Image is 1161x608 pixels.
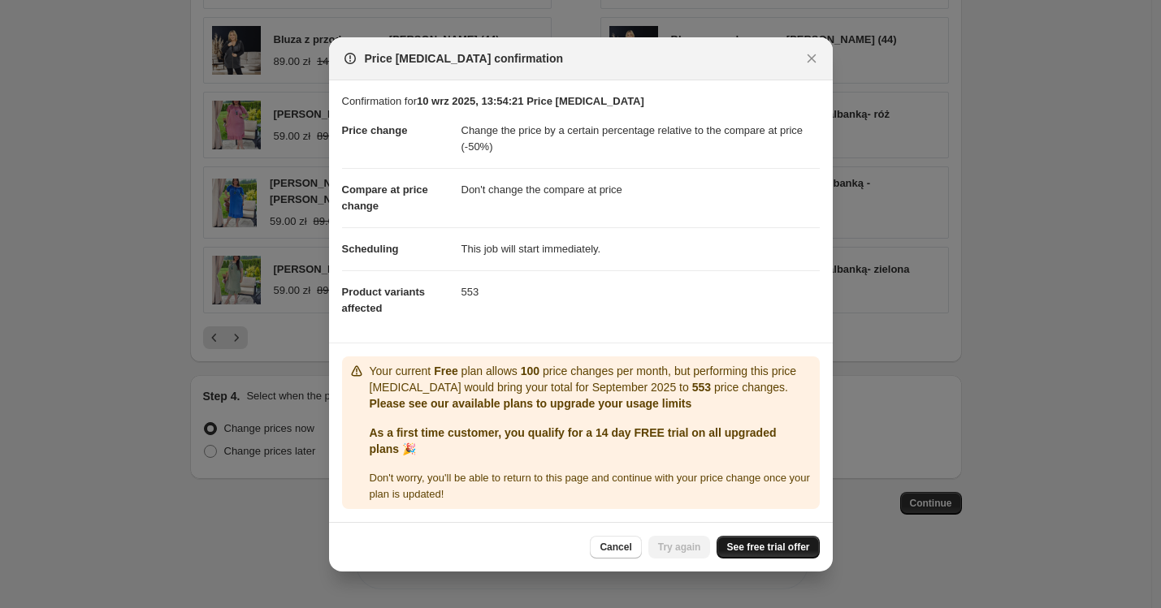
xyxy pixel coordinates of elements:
b: 10 wrz 2025, 13:54:21 Price [MEDICAL_DATA] [417,95,644,107]
a: See free trial offer [717,536,819,558]
p: Please see our available plans to upgrade your usage limits [370,395,813,412]
b: As a first time customer, you qualify for a 14 day FREE trial on all upgraded plans 🎉 [370,426,777,455]
button: Close [800,47,823,70]
dd: Don't change the compare at price [461,168,820,211]
span: Scheduling [342,243,399,255]
p: Your current plan allows price changes per month, but performing this price [MEDICAL_DATA] would ... [370,363,813,395]
b: 553 [692,381,711,394]
span: Compare at price change [342,183,428,212]
span: Price [MEDICAL_DATA] confirmation [365,50,564,67]
span: Cancel [600,541,631,554]
p: Confirmation for [342,93,820,110]
span: Don ' t worry, you ' ll be able to return to this page and continue with your price change once y... [370,472,810,500]
button: Cancel [590,536,641,558]
span: Price change [342,124,408,136]
span: Product variants affected [342,286,426,314]
dd: 553 [461,270,820,313]
span: See free trial offer [726,541,809,554]
dd: Change the price by a certain percentage relative to the compare at price (-50%) [461,110,820,168]
b: 100 [521,364,539,377]
dd: This job will start immediately. [461,227,820,270]
b: Free [434,364,458,377]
